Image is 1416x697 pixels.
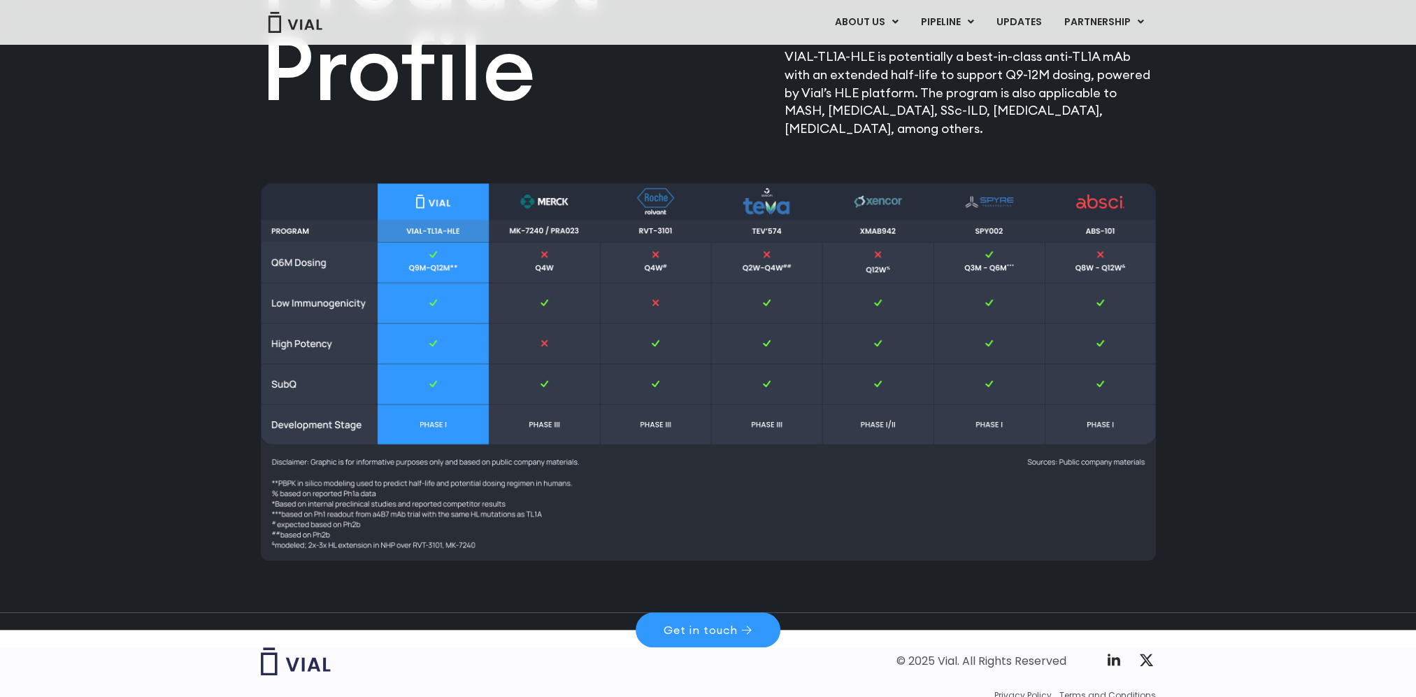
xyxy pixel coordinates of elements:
span: Get in touch [664,624,738,635]
a: UPDATES [985,10,1052,34]
div: © 2025 Vial. All Rights Reserved [896,654,1066,669]
a: Get in touch [636,612,780,647]
img: Vial logo wih "Vial" spelled out [261,647,331,675]
a: PIPELINEMenu Toggle [909,10,984,34]
a: PARTNERSHIPMenu Toggle [1052,10,1154,34]
p: VIAL-TL1A-HLE is potentially a best-in-class anti-TL1A mAb with an extended half-life to support ... [785,48,1156,138]
img: Vial Logo [267,12,323,33]
a: ABOUT USMenu Toggle [823,10,908,34]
